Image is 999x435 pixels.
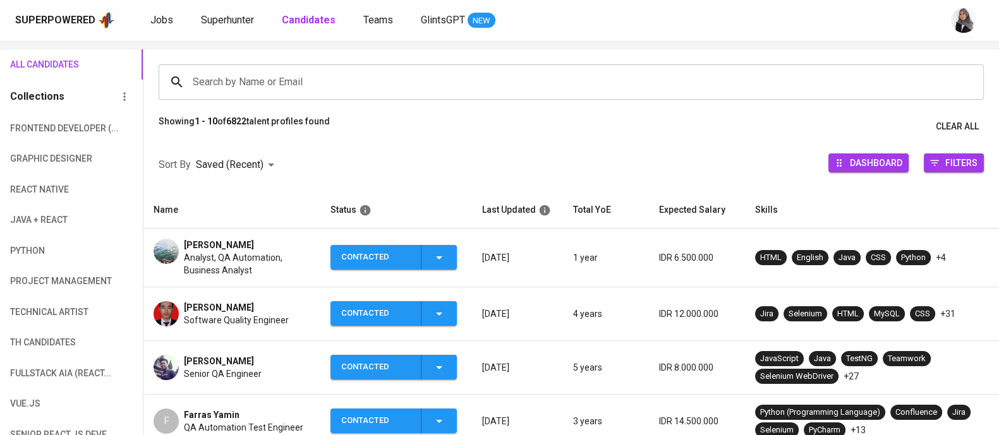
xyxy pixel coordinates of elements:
[150,14,173,26] span: Jobs
[482,361,553,374] p: [DATE]
[10,304,77,320] span: technical artist
[850,154,902,171] span: Dashboard
[15,11,115,30] a: Superpoweredapp logo
[341,408,411,433] div: Contacted
[10,366,77,381] span: Fullstack AIA (React...
[320,192,472,229] th: Status
[931,115,984,138] button: Clear All
[468,15,495,27] span: NEW
[10,151,77,167] span: Graphic Designer
[363,14,393,26] span: Teams
[341,245,411,270] div: Contacted
[10,57,77,73] span: All Candidates
[330,301,457,326] button: Contacted
[760,353,799,365] div: JavaScript
[659,251,735,264] p: IDR 6.500.000
[837,308,859,320] div: HTML
[98,11,115,30] img: app logo
[871,252,886,264] div: CSS
[760,308,773,320] div: Jira
[839,252,856,264] div: Java
[814,353,831,365] div: Java
[421,13,495,28] a: GlintsGPT NEW
[184,314,289,326] span: Software Quality Engineer
[945,154,978,171] span: Filters
[901,252,926,264] div: Python
[330,355,457,379] button: Contacted
[330,245,457,270] button: Contacted
[895,407,937,419] div: Confluence
[936,251,946,264] p: +4
[282,14,336,26] b: Candidates
[184,355,254,367] span: [PERSON_NAME]
[195,116,217,126] b: 1 - 10
[659,361,735,374] p: IDR 8.000.000
[154,301,179,326] img: c9a505b66d61bf16ef9f518fcd473499.jpg
[10,243,77,259] span: python
[330,408,457,433] button: Contacted
[10,396,77,412] span: Vue.Js
[184,421,303,434] span: QA Automation Test Engineer
[184,367,262,380] span: Senior QA Engineer
[874,308,900,320] div: MySQL
[573,361,639,374] p: 5 years
[196,157,263,172] p: Saved (Recent)
[952,407,966,419] div: Jira
[184,239,254,251] span: [PERSON_NAME]
[196,153,279,177] div: Saved (Recent)
[143,192,320,229] th: Name
[844,370,859,383] p: +27
[951,8,976,33] img: sinta.windasari@glints.com
[563,192,649,229] th: Total YoE
[154,239,179,264] img: ac8c9b35275aa5d68434a2b36dcbab57.jpg
[846,353,873,365] div: TestNG
[201,14,254,26] span: Superhunter
[201,13,257,28] a: Superhunter
[341,355,411,379] div: Contacted
[573,307,639,320] p: 4 years
[924,153,984,172] button: Filters
[10,88,64,105] h6: Collections
[10,182,77,198] span: React Native
[154,355,179,380] img: c0225637f72a544d2f06a67781f4dbd9.png
[940,307,955,320] p: +31
[184,301,254,314] span: [PERSON_NAME]
[184,408,239,421] span: Farras Yamin
[10,273,77,289] span: Project Management
[482,251,553,264] p: [DATE]
[184,251,310,277] span: Analyst, QA Automation, Business Analyst
[649,192,745,229] th: Expected Salary
[150,13,176,28] a: Jobs
[760,252,782,264] div: HTML
[10,121,77,136] span: Frontend Developer (...
[573,415,639,427] p: 3 years
[797,252,823,264] div: English
[472,192,563,229] th: Last Updated
[421,14,465,26] span: GlintsGPT
[226,116,246,126] b: 6822
[760,371,833,383] div: Selenium WebDriver
[573,251,639,264] p: 1 year
[363,13,396,28] a: Teams
[10,335,77,350] span: TH candidates
[282,13,338,28] a: Candidates
[659,307,735,320] p: IDR 12.000.000
[482,415,553,427] p: [DATE]
[341,301,411,326] div: Contacted
[888,353,926,365] div: Teamwork
[15,13,95,28] div: Superpowered
[482,307,553,320] p: [DATE]
[659,415,735,427] p: IDR 14.500.000
[828,153,909,172] button: Dashboard
[760,407,880,419] div: Python (Programming Language)
[159,115,330,138] p: Showing of talent profiles found
[789,308,822,320] div: Selenium
[915,308,930,320] div: CSS
[10,212,77,228] span: Java + React
[936,119,979,134] span: Clear All
[159,157,191,172] p: Sort By
[154,408,179,434] div: F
